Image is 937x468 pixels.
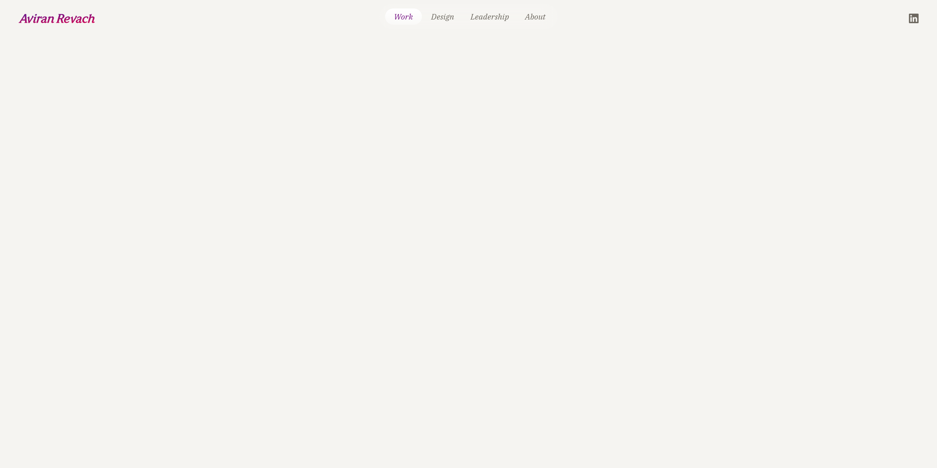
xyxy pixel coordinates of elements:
[425,8,461,25] a: Design
[385,8,422,25] a: Work
[18,14,95,23] img: Aviran Revach
[18,14,95,23] a: home
[464,8,515,25] a: Leadership
[518,8,552,25] a: About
